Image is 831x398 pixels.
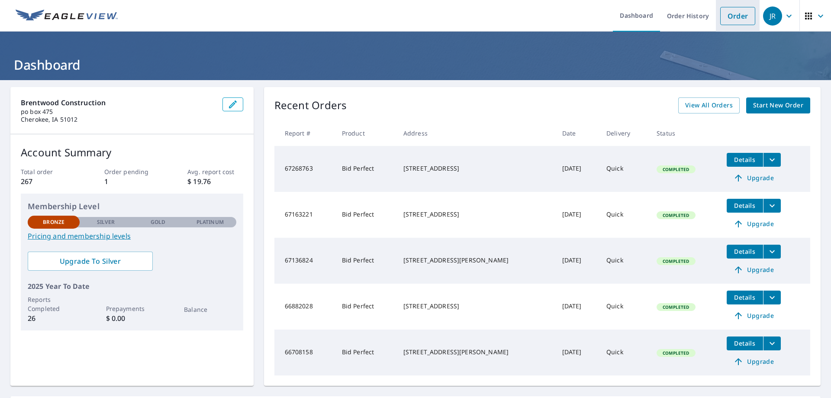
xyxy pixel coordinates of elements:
button: filesDropdownBtn-67163221 [763,199,781,213]
button: detailsBtn-67268763 [727,153,763,167]
span: Details [732,339,758,347]
a: Pricing and membership levels [28,231,236,241]
div: [STREET_ADDRESS][PERSON_NAME] [403,348,548,356]
p: Membership Level [28,201,236,212]
div: [STREET_ADDRESS] [403,164,548,173]
td: [DATE] [555,238,599,284]
span: Upgrade [732,356,776,367]
td: 67268763 [274,146,335,192]
span: Completed [657,166,694,172]
button: filesDropdownBtn-67268763 [763,153,781,167]
td: [DATE] [555,330,599,375]
span: Upgrade [732,311,776,321]
th: Date [555,120,599,146]
td: Quick [599,284,650,330]
span: Upgrade [732,173,776,183]
a: Start New Order [746,97,810,113]
td: Quick [599,330,650,375]
p: Brentwood Construction [21,97,216,108]
a: Upgrade To Silver [28,252,153,271]
div: [STREET_ADDRESS] [403,302,548,311]
p: Cherokee, IA 51012 [21,116,216,123]
h1: Dashboard [10,56,821,74]
td: 66882028 [274,284,335,330]
span: Details [732,155,758,164]
td: Quick [599,192,650,238]
span: Upgrade [732,265,776,275]
button: filesDropdownBtn-66882028 [763,291,781,304]
a: View All Orders [678,97,740,113]
span: Upgrade To Silver [35,256,146,266]
p: Balance [184,305,236,314]
th: Status [650,120,720,146]
span: Details [732,201,758,210]
th: Report # [274,120,335,146]
p: 2025 Year To Date [28,281,236,291]
td: Quick [599,238,650,284]
td: 67136824 [274,238,335,284]
button: detailsBtn-67136824 [727,245,763,259]
span: Details [732,293,758,301]
td: Quick [599,146,650,192]
p: Gold [151,218,165,226]
th: Product [335,120,396,146]
p: $ 19.76 [187,176,243,187]
span: Start New Order [753,100,803,111]
a: Upgrade [727,171,781,185]
p: Recent Orders [274,97,347,113]
p: po box 475 [21,108,216,116]
p: 1 [104,176,160,187]
div: JR [763,6,782,26]
p: Silver [97,218,115,226]
td: [DATE] [555,146,599,192]
span: Details [732,247,758,256]
td: Bid Perfect [335,330,396,375]
button: filesDropdownBtn-67136824 [763,245,781,259]
button: detailsBtn-66882028 [727,291,763,304]
td: 66708158 [274,330,335,375]
img: EV Logo [16,10,118,23]
td: [DATE] [555,284,599,330]
td: 67163221 [274,192,335,238]
p: Avg. report cost [187,167,243,176]
p: Account Summary [21,145,243,160]
td: Bid Perfect [335,192,396,238]
a: Upgrade [727,355,781,369]
p: Prepayments [106,304,158,313]
span: Completed [657,350,694,356]
div: [STREET_ADDRESS][PERSON_NAME] [403,256,548,265]
span: Completed [657,304,694,310]
a: Order [720,7,755,25]
td: Bid Perfect [335,284,396,330]
th: Address [396,120,555,146]
td: Bid Perfect [335,146,396,192]
p: Reports Completed [28,295,80,313]
td: [DATE] [555,192,599,238]
span: View All Orders [685,100,733,111]
span: Completed [657,212,694,218]
th: Delivery [599,120,650,146]
a: Upgrade [727,217,781,231]
p: Bronze [43,218,64,226]
span: Upgrade [732,219,776,229]
button: detailsBtn-67163221 [727,199,763,213]
p: Platinum [196,218,224,226]
span: Completed [657,258,694,264]
a: Upgrade [727,263,781,277]
p: Order pending [104,167,160,176]
p: 267 [21,176,76,187]
div: [STREET_ADDRESS] [403,210,548,219]
a: Upgrade [727,309,781,323]
button: detailsBtn-66708158 [727,337,763,350]
button: filesDropdownBtn-66708158 [763,337,781,350]
td: Bid Perfect [335,238,396,284]
p: $ 0.00 [106,313,158,324]
p: 26 [28,313,80,324]
p: Total order [21,167,76,176]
